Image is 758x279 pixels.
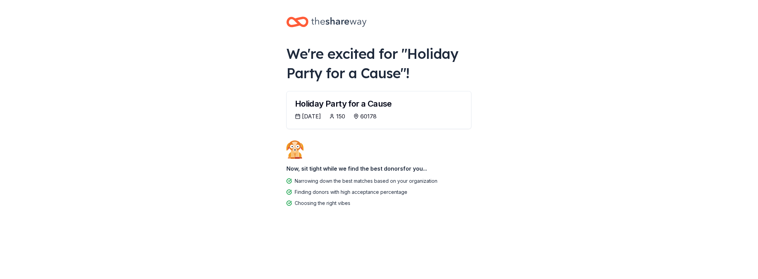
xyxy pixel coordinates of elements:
[360,112,377,120] div: 60178
[286,44,472,83] div: We're excited for " Holiday Party for a Cause "!
[286,140,304,159] img: Dog waiting patiently
[302,112,321,120] div: [DATE]
[295,177,437,185] div: Narrowing down the best matches based on your organization
[286,162,472,175] div: Now, sit tight while we find the best donors for you...
[295,188,407,196] div: Finding donors with high acceptance percentage
[295,199,350,207] div: Choosing the right vibes
[336,112,345,120] div: 150
[295,100,463,108] div: Holiday Party for a Cause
